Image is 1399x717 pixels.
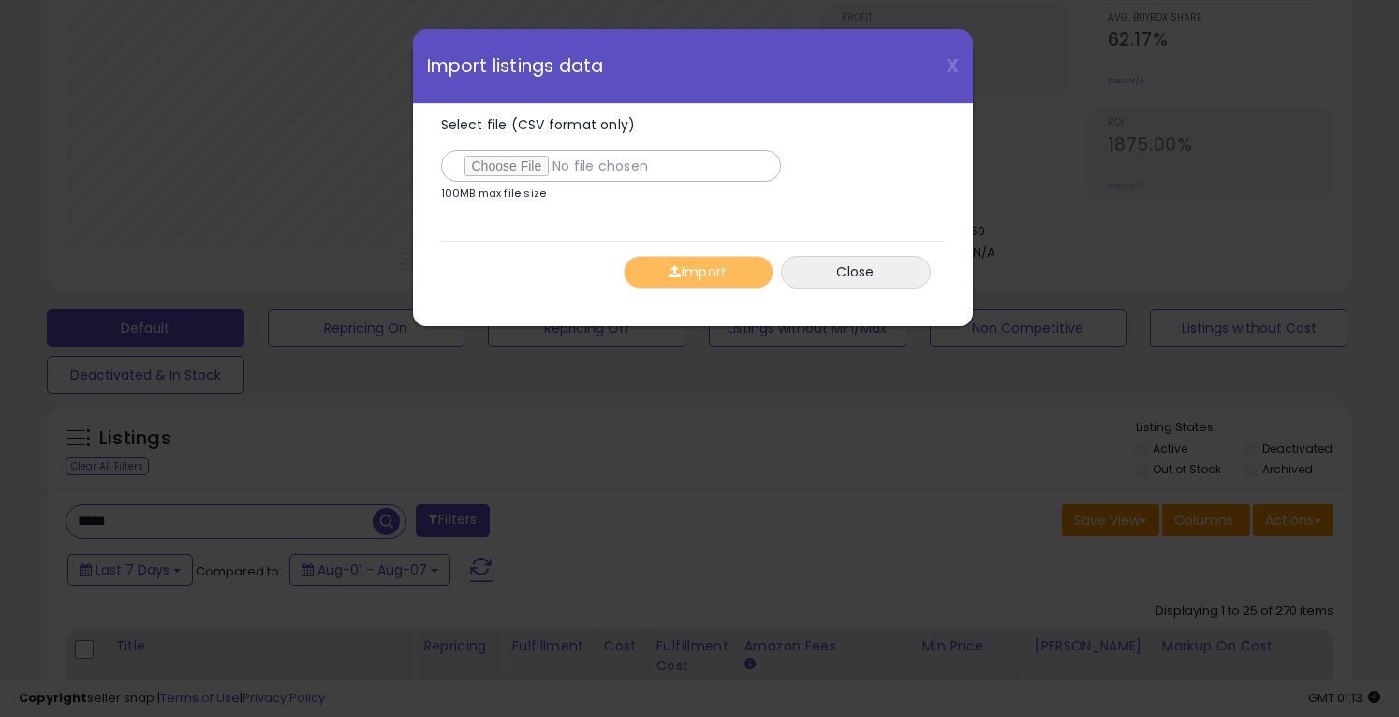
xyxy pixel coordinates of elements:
[441,188,547,199] p: 100MB max file size
[781,256,931,289] button: Close
[946,52,959,79] span: X
[427,57,604,75] span: Import listings data
[624,256,773,289] button: Import
[441,115,636,134] span: Select file (CSV format only)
